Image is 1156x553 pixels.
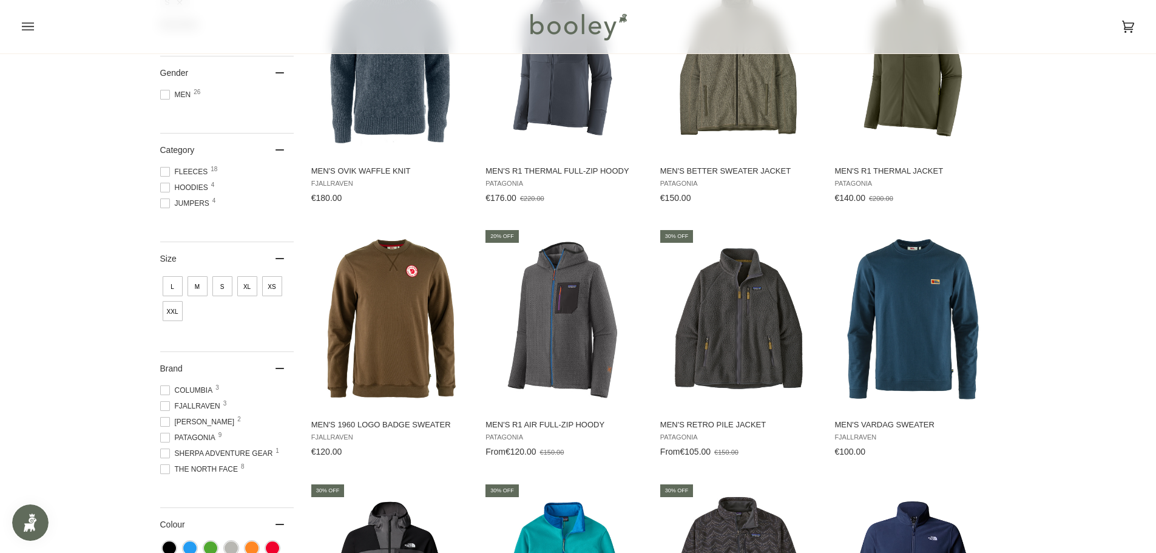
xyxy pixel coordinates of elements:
[658,239,819,400] img: Patagonia Men's Retro Pile Jacket Forge Grey - Booley Galway
[223,401,227,407] span: 3
[660,180,817,188] span: Patagonia
[520,195,544,202] span: €220.00
[311,166,468,177] span: Men's Ovik Waffle Knit
[484,239,644,400] img: Patagonia Men's R1 Air Full-Zip Hoody Forge Grey - Booley Galway
[525,9,631,44] img: Booley
[241,464,245,470] span: 8
[160,254,177,263] span: Size
[160,198,213,209] span: Jumpers
[834,193,865,203] span: €140.00
[311,193,342,203] span: €180.00
[485,447,505,456] span: From
[485,166,643,177] span: Men's R1 Thermal Full-Zip Hoody
[311,447,342,456] span: €120.00
[160,145,195,155] span: Category
[869,195,893,202] span: €200.00
[309,228,470,461] a: Men's 1960 Logo Badge Sweater
[194,89,200,95] span: 26
[160,432,219,443] span: Patagonia
[237,416,241,422] span: 2
[309,239,470,400] img: Fjallraven Men's 1960 Logo Badge Sweater Dark Oak - Booley Galway
[211,166,217,172] span: 18
[215,385,219,391] span: 3
[660,433,817,441] span: Patagonia
[834,166,992,177] span: Men's R1 Thermal Jacket
[311,180,468,188] span: Fjallraven
[275,448,279,454] span: 1
[160,182,212,193] span: Hoodies
[660,419,817,430] span: Men's Retro Pile Jacket
[660,166,817,177] span: Men's Better Sweater Jacket
[834,447,865,456] span: €100.00
[160,364,183,373] span: Brand
[212,198,216,204] span: 4
[211,182,215,188] span: 4
[218,432,222,438] span: 9
[660,484,694,497] div: 30% off
[160,385,217,396] span: Columbia
[311,433,468,441] span: Fjallraven
[160,520,194,529] span: Colour
[658,228,819,461] a: Men's Retro Pile Jacket
[834,419,992,430] span: Men's Vardag Sweater
[160,464,242,475] span: The North Face
[212,276,232,296] span: Size: S
[160,448,277,459] span: Sherpa Adventure Gear
[262,276,282,296] span: Size: XS
[660,193,691,203] span: €150.00
[485,180,643,188] span: Patagonia
[714,449,739,456] span: €150.00
[12,504,49,541] iframe: Button to open loyalty program pop-up
[160,166,212,177] span: Fleeces
[188,276,208,296] span: Size: M
[834,433,992,441] span: Fjallraven
[834,180,992,188] span: Patagonia
[833,239,993,400] img: Fjallraven Men's Vardag Sweater Storm - Booley Galway
[163,301,183,321] span: Size: XXL
[311,484,345,497] div: 30% off
[485,433,643,441] span: Patagonia
[485,484,519,497] div: 30% off
[833,228,993,461] a: Men's Vardag Sweater
[485,193,516,203] span: €176.00
[660,447,680,456] span: From
[485,419,643,430] span: Men's R1 Air Full-Zip Hoody
[540,449,564,456] span: €150.00
[485,230,519,243] div: 20% off
[311,419,468,430] span: Men's 1960 Logo Badge Sweater
[505,447,536,456] span: €120.00
[160,401,224,412] span: Fjallraven
[160,416,238,427] span: [PERSON_NAME]
[163,276,183,296] span: Size: L
[160,68,189,78] span: Gender
[484,228,644,461] a: Men's R1 Air Full-Zip Hoody
[160,89,195,100] span: Men
[237,276,257,296] span: Size: XL
[660,230,694,243] div: 30% off
[680,447,711,456] span: €105.00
